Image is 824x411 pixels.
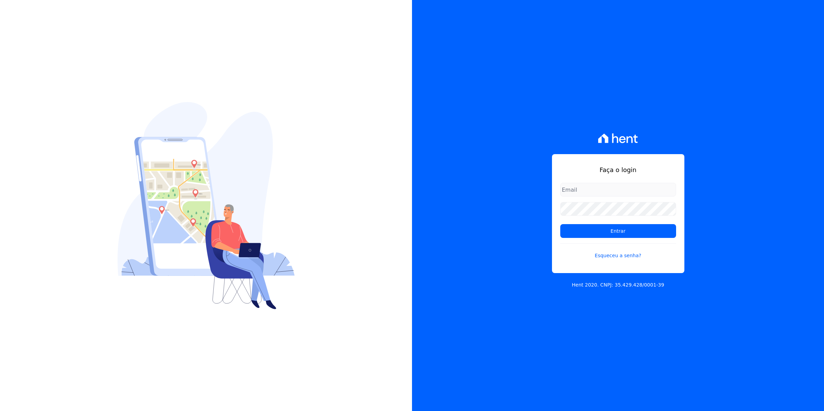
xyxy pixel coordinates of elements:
img: Login [118,102,295,309]
input: Email [560,183,676,197]
h1: Faça o login [560,165,676,174]
p: Hent 2020. CNPJ: 35.429.428/0001-39 [572,281,664,289]
input: Entrar [560,224,676,238]
a: Esqueceu a senha? [560,243,676,259]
